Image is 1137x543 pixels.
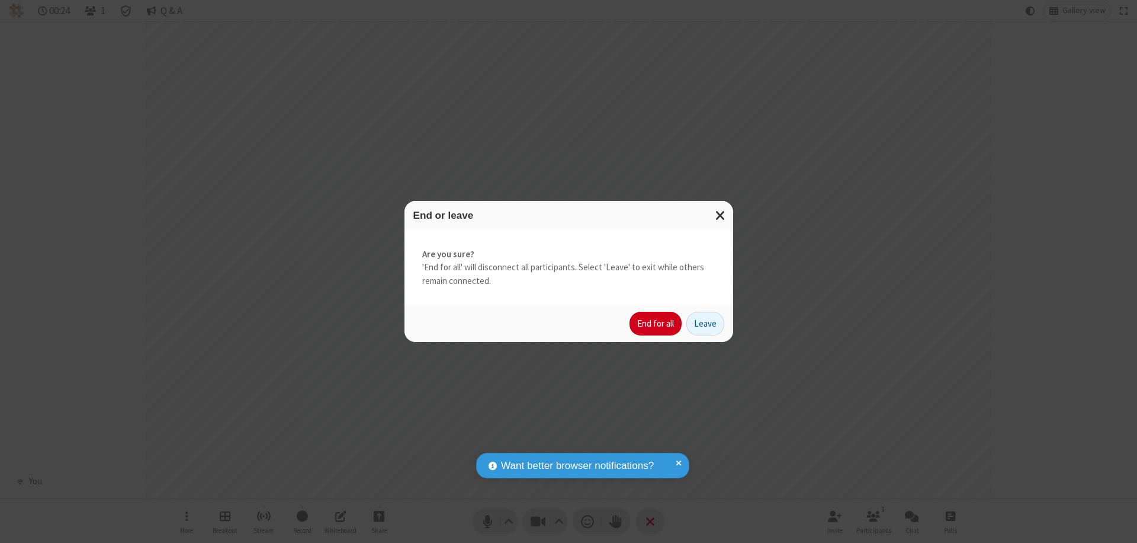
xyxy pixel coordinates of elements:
[629,312,682,336] button: End for all
[708,201,733,230] button: Close modal
[501,458,654,474] span: Want better browser notifications?
[686,312,724,336] button: Leave
[413,210,724,221] h3: End or leave
[404,230,733,306] div: 'End for all' will disconnect all participants. Select 'Leave' to exit while others remain connec...
[422,248,715,261] strong: Are you sure?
